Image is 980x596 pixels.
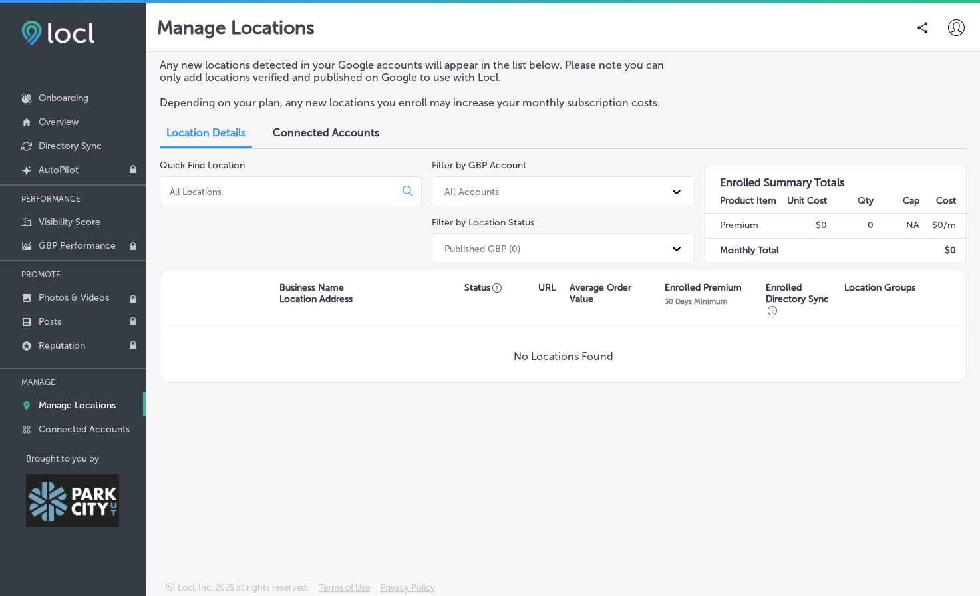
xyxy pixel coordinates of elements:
[39,240,116,251] p: GBP Performance
[705,238,782,263] td: Monthly Total
[160,59,684,84] p: Any new locations detected in your Google accounts will appear in the list below. Please note you...
[157,17,315,39] p: Manage Locations
[874,189,920,214] th: Cap
[39,116,79,128] p: Overview
[464,282,538,293] p: Status
[782,214,828,238] td: $0
[178,583,309,593] p: Locl, Inc. 2025 all rights reserved.
[21,21,94,45] img: fda3e92497d09a02dc62c9cd864e3231.png
[26,454,146,464] p: Brought to you by
[39,140,102,152] p: Directory Sync
[828,189,874,214] th: Qty
[273,126,379,139] span: Connected Accounts
[782,189,828,214] th: Unit Cost
[538,282,556,293] p: URL
[39,164,79,176] p: AutoPilot
[570,282,658,305] p: Average Order Value
[828,214,874,238] td: 0
[920,189,966,214] th: Cost
[665,282,742,293] p: Enrolled Premium
[39,340,85,351] p: Reputation
[874,214,920,238] td: NA
[39,216,100,227] p: Visibility Score
[168,186,392,198] input: All Locations
[432,160,526,171] label: Filter by GBP Account
[444,243,520,254] div: Published GBP (0)
[844,282,915,293] p: Location Groups
[166,126,245,139] span: Location Details
[279,282,353,305] p: Business Name Location Address
[39,292,109,303] p: Photos & Videos
[26,474,119,527] img: Park City
[444,186,499,197] div: All Accounts
[705,166,966,189] h3: Enrolled Summary Totals
[432,217,534,228] label: Filter by Location Status
[705,214,782,238] td: Premium
[39,316,61,327] p: Posts
[766,282,837,316] p: Enrolled Directory Sync
[920,238,966,263] td: $ 0
[160,96,684,109] p: Depending on your plan, any new locations you enroll may increase your monthly subscription costs.
[160,160,245,171] label: Quick Find Location
[39,92,88,104] p: Onboarding
[39,400,116,411] p: Manage Locations
[720,195,776,206] strong: Product Item
[514,350,613,363] p: No Locations Found
[665,297,727,306] p: 30 Days Minimum
[920,214,966,238] td: $ 0 /m
[39,424,130,435] p: Connected Accounts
